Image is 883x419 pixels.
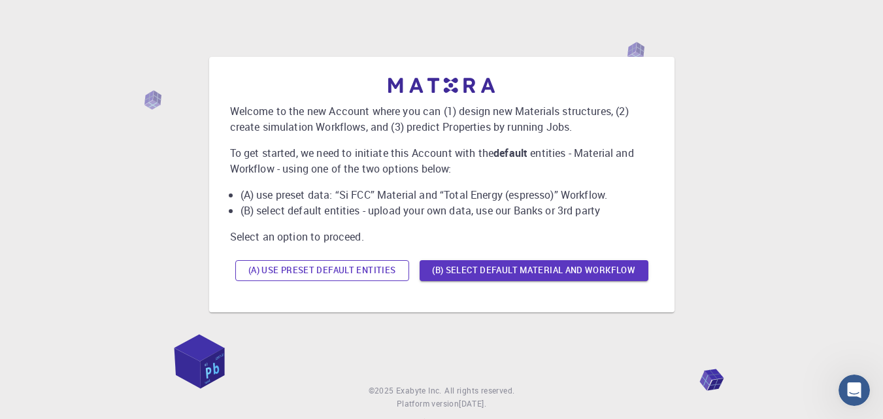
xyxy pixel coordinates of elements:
[397,397,459,411] span: Platform version
[459,398,486,409] span: [DATE] .
[369,384,396,397] span: © 2025
[26,9,73,21] span: Support
[396,385,442,395] span: Exabyte Inc.
[388,78,495,93] img: logo
[420,260,648,281] button: (B) Select default material and workflow
[459,397,486,411] a: [DATE].
[839,375,870,406] iframe: Intercom live chat
[230,103,654,135] p: Welcome to the new Account where you can (1) design new Materials structures, (2) create simulati...
[230,145,654,176] p: To get started, we need to initiate this Account with the entities - Material and Workflow - usin...
[396,384,442,397] a: Exabyte Inc.
[444,384,514,397] span: All rights reserved.
[241,187,654,203] li: (A) use preset data: “Si FCC” Material and “Total Energy (espresso)” Workflow.
[230,229,654,244] p: Select an option to proceed.
[235,260,409,281] button: (A) Use preset default entities
[493,146,527,160] b: default
[241,203,654,218] li: (B) select default entities - upload your own data, use our Banks or 3rd party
